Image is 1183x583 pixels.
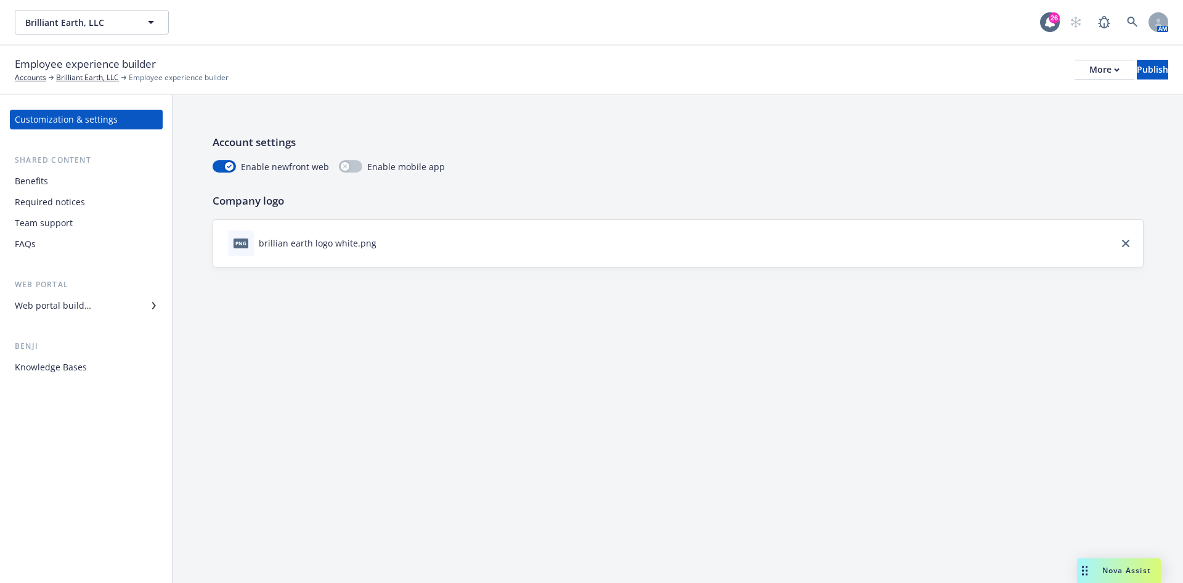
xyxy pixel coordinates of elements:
[15,234,36,254] div: FAQs
[10,279,163,291] div: Web portal
[1075,60,1134,79] button: More
[15,171,48,191] div: Benefits
[15,192,85,212] div: Required notices
[1077,558,1161,583] button: Nova Assist
[15,110,118,129] div: Customization & settings
[15,72,46,83] a: Accounts
[15,357,87,377] div: Knowledge Bases
[1120,10,1145,35] a: Search
[10,110,163,129] a: Customization & settings
[15,296,91,316] div: Web portal builder
[213,193,1144,209] p: Company logo
[1118,236,1133,251] a: close
[1077,558,1092,583] div: Drag to move
[56,72,119,83] a: Brilliant Earth, LLC
[10,192,163,212] a: Required notices
[10,357,163,377] a: Knowledge Bases
[15,10,169,35] button: Brilliant Earth, LLC
[1089,60,1120,79] div: More
[234,238,248,248] span: png
[1063,10,1088,35] a: Start snowing
[1137,60,1168,79] button: Publish
[259,237,376,250] div: brillian earth logo white.png
[10,213,163,233] a: Team support
[15,56,156,72] span: Employee experience builder
[10,340,163,353] div: Benji
[381,237,391,250] button: download file
[1102,565,1151,576] span: Nova Assist
[1092,10,1116,35] a: Report a Bug
[241,160,329,173] span: Enable newfront web
[10,296,163,316] a: Web portal builder
[15,213,73,233] div: Team support
[25,16,132,29] span: Brilliant Earth, LLC
[129,72,229,83] span: Employee experience builder
[1137,60,1168,79] div: Publish
[10,154,163,166] div: Shared content
[10,171,163,191] a: Benefits
[367,160,445,173] span: Enable mobile app
[10,234,163,254] a: FAQs
[1049,12,1060,23] div: 26
[213,134,1144,150] p: Account settings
